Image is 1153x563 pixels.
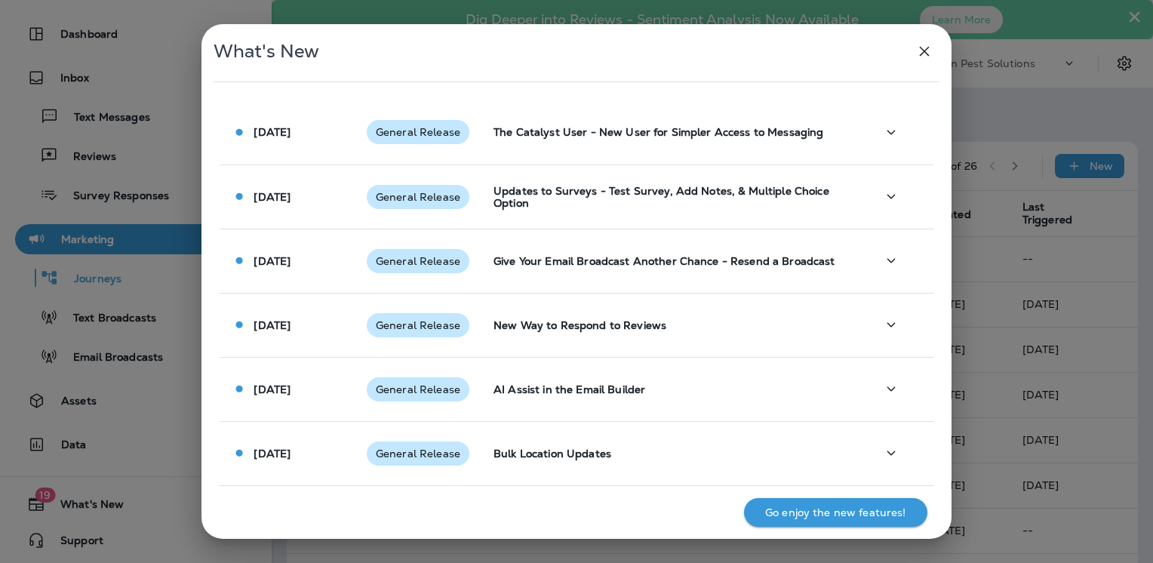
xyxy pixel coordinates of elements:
[493,448,852,460] p: Bulk Location Updates
[765,506,906,518] p: Go enjoy the new features!
[493,185,852,209] p: Updates to Surveys - Test Survey, Add Notes, & Multiple Choice Option
[367,448,469,460] span: General Release
[367,191,469,203] span: General Release
[254,191,291,203] p: [DATE]
[254,319,291,331] p: [DATE]
[493,319,852,331] p: New Way to Respond to Reviews
[493,383,852,395] p: AI Assist in the Email Builder
[744,498,927,527] button: Go enjoy the new features!
[214,40,319,63] span: What's New
[493,255,852,267] p: Give Your Email Broadcast Another Chance - Resend a Broadcast
[367,383,469,395] span: General Release
[254,255,291,267] p: [DATE]
[367,255,469,267] span: General Release
[493,126,852,138] p: The Catalyst User - New User for Simpler Access to Messaging
[254,383,291,395] p: [DATE]
[254,126,291,138] p: [DATE]
[367,126,469,138] span: General Release
[254,448,291,460] p: [DATE]
[367,319,469,331] span: General Release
